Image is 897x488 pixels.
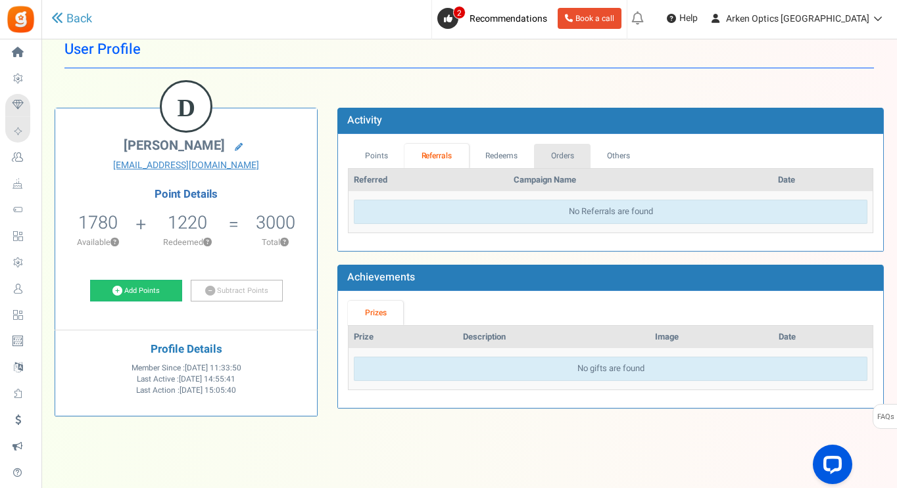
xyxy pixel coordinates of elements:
[437,8,552,29] a: 2 Recommendations
[349,169,508,192] th: Referred
[650,326,773,349] th: Image
[90,280,182,302] a: Add Points
[162,82,210,133] figcaption: D
[348,301,403,325] a: Prizes
[241,236,311,248] p: Total
[469,144,535,168] a: Redeems
[773,169,873,192] th: Date
[6,5,36,34] img: Gratisfaction
[453,6,466,19] span: 2
[676,12,698,25] span: Help
[62,236,135,248] p: Available
[168,213,207,233] h5: 1220
[65,159,307,172] a: [EMAIL_ADDRESS][DOMAIN_NAME]
[349,326,458,349] th: Prize
[110,238,119,247] button: ?
[136,385,236,396] span: Last Action :
[877,405,894,430] span: FAQs
[137,374,235,385] span: Last Active :
[179,374,235,385] span: [DATE] 14:55:41
[404,144,469,168] a: Referrals
[256,213,295,233] h5: 3000
[347,269,415,285] b: Achievements
[508,169,773,192] th: Campaign Name
[185,363,241,374] span: [DATE] 11:33:50
[534,144,591,168] a: Orders
[124,136,225,155] span: [PERSON_NAME]
[470,12,547,26] span: Recommendations
[148,236,228,248] p: Redeemed
[348,144,404,168] a: Points
[191,280,283,302] a: Subtract Points
[347,112,382,128] b: Activity
[558,8,621,29] a: Book a call
[280,238,289,247] button: ?
[662,8,703,29] a: Help
[458,326,650,349] th: Description
[64,31,874,68] h1: User Profile
[354,200,867,224] div: No Referrals are found
[132,363,241,374] span: Member Since :
[51,11,92,28] a: Back
[65,344,307,356] h4: Profile Details
[354,357,867,381] div: No gifts are found
[180,385,236,396] span: [DATE] 15:05:40
[55,189,317,200] h4: Point Details
[78,210,118,236] span: 1780
[773,326,873,349] th: Date
[203,238,212,247] button: ?
[591,144,647,168] a: Others
[726,12,869,26] span: Arken Optics [GEOGRAPHIC_DATA]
